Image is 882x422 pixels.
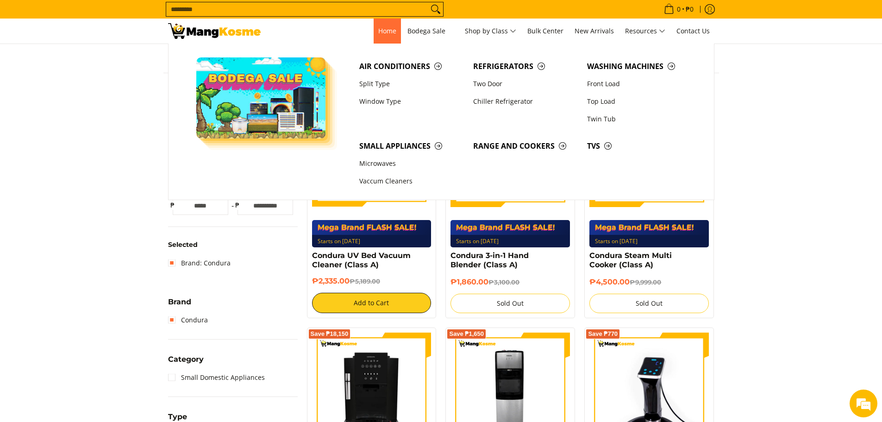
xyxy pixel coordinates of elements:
a: Chiller Refrigerator [469,93,582,110]
a: Bodega Sale [403,19,458,44]
a: Front Load [582,75,696,93]
span: Category [168,356,204,363]
a: Washing Machines [582,57,696,75]
span: Contact Us [676,26,710,35]
span: We're online! [54,117,128,210]
span: 0 [676,6,682,13]
span: Home [378,26,396,35]
span: Small Appliances [359,140,464,152]
span: Save ₱18,150 [311,331,349,337]
span: ₱ [233,201,242,210]
span: ₱0 [684,6,695,13]
button: Sold Out [589,294,709,313]
a: Resources [620,19,670,44]
a: Condura [168,313,208,328]
a: Top Load [582,93,696,110]
a: Range and Cookers [469,137,582,155]
a: Home [374,19,401,44]
nav: Main Menu [270,19,714,44]
h6: ₱1,860.00 [450,277,570,287]
del: ₱3,100.00 [488,278,519,286]
a: Window Type [355,93,469,110]
a: Split Type [355,75,469,93]
a: Contact Us [672,19,714,44]
button: Add to Cart [312,293,432,313]
summary: Open [168,356,204,370]
summary: Open [168,298,191,313]
a: Small Domestic Appliances [168,370,265,385]
span: Refrigerators [473,61,578,72]
a: Condura Steam Multi Cooker (Class A) [589,251,672,269]
a: Air Conditioners [355,57,469,75]
a: Microwaves [355,155,469,173]
span: Range and Cookers [473,140,578,152]
button: Search [428,2,443,16]
del: ₱5,189.00 [350,277,380,285]
span: • [661,4,696,14]
span: Brand [168,298,191,306]
a: Condura 3-in-1 Hand Blender (Class A) [450,251,529,269]
span: Type [168,413,187,421]
div: Minimize live chat window [152,5,174,27]
a: Bulk Center [523,19,568,44]
h6: Selected [168,241,298,249]
span: Resources [625,25,665,37]
span: Shop by Class [465,25,516,37]
button: Sold Out [450,294,570,313]
del: ₱9,999.00 [630,278,661,286]
img: Bodega Sale [196,57,326,139]
div: Chat with us now [48,52,156,64]
img: MANG KOSME MEGA BRAND FLASH SALE: September 12-15, 2025 l Mang Kosme [168,23,261,39]
a: Shop by Class [460,19,521,44]
a: Small Appliances [355,137,469,155]
a: New Arrivals [570,19,619,44]
span: New Arrivals [575,26,614,35]
span: Bodega Sale [407,25,454,37]
span: Bulk Center [527,26,563,35]
h6: ₱4,500.00 [589,277,709,287]
textarea: Type your message and hit 'Enter' [5,253,176,285]
a: TVs [582,137,696,155]
span: Save ₱770 [588,331,618,337]
span: TVs [587,140,692,152]
a: Condura UV Bed Vacuum Cleaner (Class A) [312,251,411,269]
h6: ₱2,335.00 [312,277,432,286]
a: Brand: Condura [168,256,231,271]
span: Air Conditioners [359,61,464,72]
a: Twin Tub [582,110,696,128]
a: Two Door [469,75,582,93]
span: ₱ [168,201,177,210]
span: Save ₱1,650 [449,331,484,337]
a: Refrigerators [469,57,582,75]
span: Washing Machines [587,61,692,72]
a: Vaccum Cleaners [355,173,469,190]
